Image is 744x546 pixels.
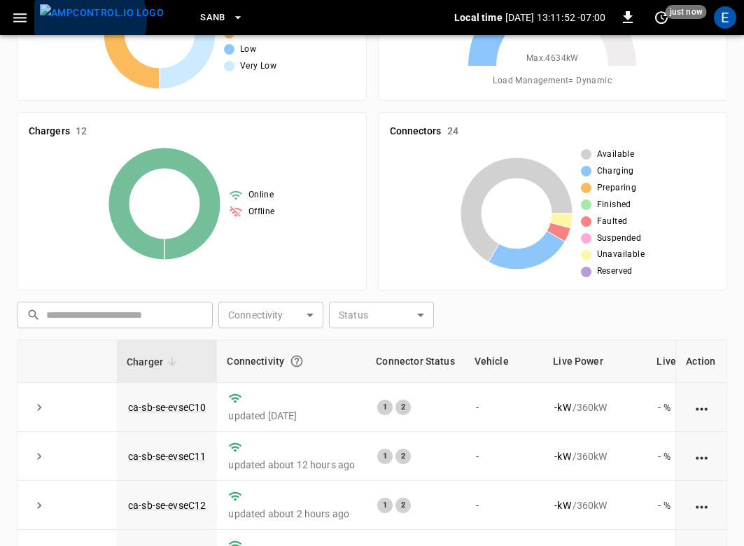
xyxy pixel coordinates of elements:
p: - kW [554,498,570,512]
span: Offline [248,205,275,219]
p: [DATE] 13:11:52 -07:00 [505,10,605,24]
a: ca-sb-se-evseC10 [128,402,206,413]
th: Vehicle [465,340,544,383]
div: / 360 kW [554,498,636,512]
div: profile-icon [714,6,736,29]
th: Live Power [543,340,647,383]
div: / 360 kW [554,449,636,463]
div: Connectivity [227,349,356,374]
p: - kW [554,449,570,463]
button: set refresh interval [650,6,673,29]
h6: 24 [447,124,458,139]
td: - % [647,481,710,530]
button: Connection between the charger and our software. [284,349,309,374]
div: 1 [377,400,393,415]
span: Available [597,148,635,162]
div: action cell options [693,400,710,414]
td: - [465,432,544,481]
button: SanB [195,4,249,31]
td: - % [647,383,710,432]
td: - [465,383,544,432]
div: 2 [395,449,411,464]
span: Charger [127,353,181,370]
span: Reserved [597,265,633,279]
p: Local time [454,10,503,24]
span: Preparing [597,181,637,195]
p: updated about 12 hours ago [228,458,355,472]
span: Finished [597,198,631,212]
div: 2 [395,400,411,415]
div: 1 [377,498,393,513]
span: Faulted [597,215,628,229]
span: Low [240,43,256,57]
span: just now [666,5,707,19]
img: ampcontrol.io logo [40,4,164,22]
div: / 360 kW [554,400,636,414]
span: Unavailable [597,248,645,262]
div: 2 [395,498,411,513]
div: action cell options [693,449,710,463]
p: updated about 2 hours ago [228,507,355,521]
span: Load Management = Dynamic [493,74,612,88]
p: - kW [554,400,570,414]
h6: 12 [76,124,87,139]
div: 1 [377,449,393,464]
div: action cell options [693,498,710,512]
th: Live SoC [647,340,710,383]
button: expand row [29,397,50,418]
td: - [465,481,544,530]
th: Action [675,340,727,383]
td: - % [647,432,710,481]
h6: Connectors [390,124,442,139]
a: ca-sb-se-evseC12 [128,500,206,511]
a: ca-sb-se-evseC11 [128,451,206,462]
button: expand row [29,446,50,467]
span: Suspended [597,232,642,246]
th: Connector Status [366,340,464,383]
p: updated [DATE] [228,409,355,423]
span: Max. 4634 kW [526,52,579,66]
span: Charging [597,164,634,178]
h6: Chargers [29,124,70,139]
span: Very Low [240,59,276,73]
span: SanB [200,10,225,26]
span: Online [248,188,274,202]
button: expand row [29,495,50,516]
